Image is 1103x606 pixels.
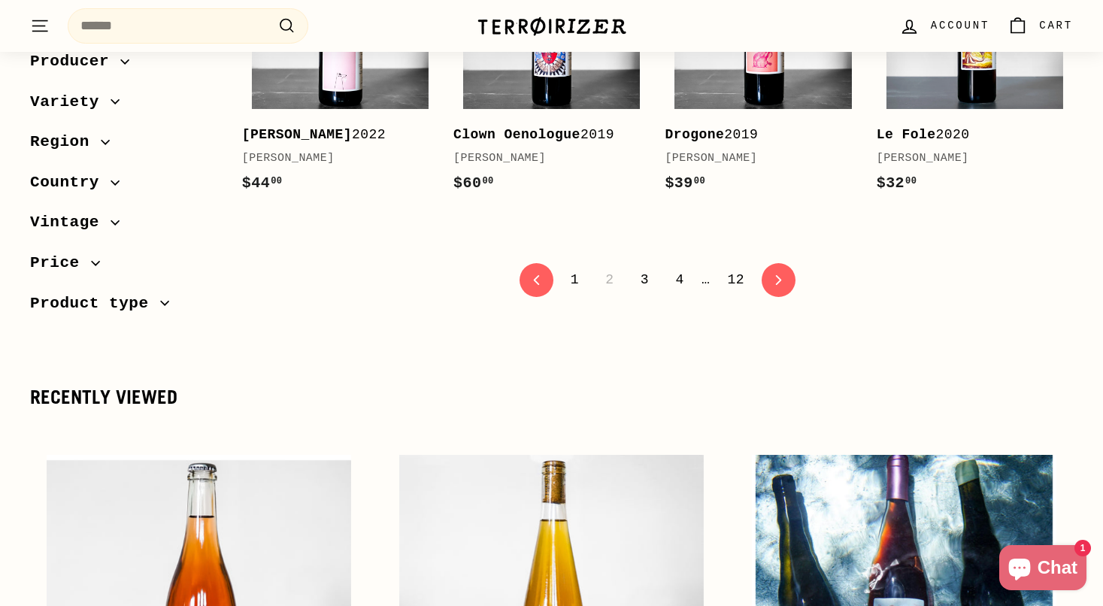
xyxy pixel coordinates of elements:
[242,150,423,168] div: [PERSON_NAME]
[30,247,218,287] button: Price
[453,127,580,142] b: Clown Oenologue
[665,174,705,192] span: $39
[30,89,111,114] span: Variety
[701,273,710,286] span: …
[30,129,101,155] span: Region
[877,150,1058,168] div: [PERSON_NAME]
[632,267,658,292] a: 3
[562,267,588,292] a: 1
[30,206,218,247] button: Vintage
[30,210,111,235] span: Vintage
[30,126,218,166] button: Region
[482,176,493,186] sup: 00
[30,290,160,316] span: Product type
[453,124,635,146] div: 2019
[30,49,120,74] span: Producer
[30,169,111,195] span: Country
[30,45,218,86] button: Producer
[905,176,917,186] sup: 00
[30,165,218,206] button: Country
[30,286,218,327] button: Product type
[271,176,282,186] sup: 00
[995,545,1091,594] inbox-online-store-chat: Shopify online store chat
[30,85,218,126] button: Variety
[665,150,846,168] div: [PERSON_NAME]
[30,387,1073,408] div: Recently viewed
[665,124,846,146] div: 2019
[1039,17,1073,34] span: Cart
[453,174,494,192] span: $60
[718,267,753,292] a: 12
[596,267,623,292] span: 2
[30,250,91,276] span: Price
[998,4,1082,48] a: Cart
[694,176,705,186] sup: 00
[877,174,917,192] span: $32
[242,174,283,192] span: $44
[242,127,352,142] b: [PERSON_NAME]
[453,150,635,168] div: [PERSON_NAME]
[931,17,989,34] span: Account
[877,127,936,142] b: Le Fole
[242,124,423,146] div: 2022
[877,124,1058,146] div: 2020
[665,127,724,142] b: Drogone
[890,4,998,48] a: Account
[666,267,692,292] a: 4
